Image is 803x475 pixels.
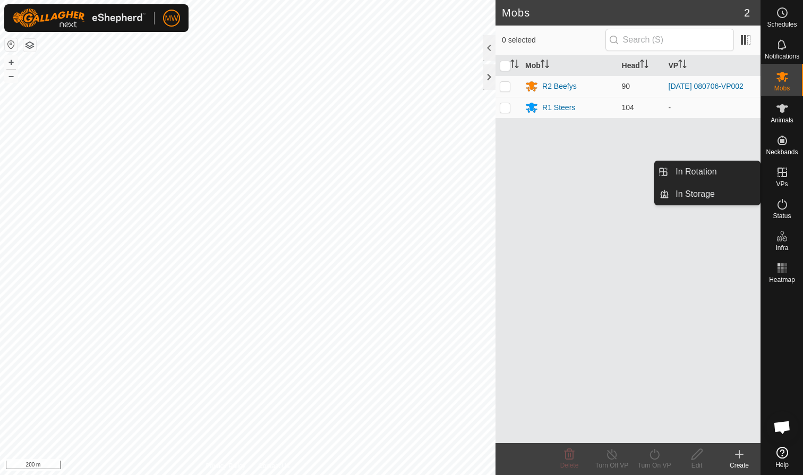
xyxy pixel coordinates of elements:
[622,82,630,90] span: 90
[618,55,664,76] th: Head
[206,461,245,471] a: Privacy Policy
[258,461,289,471] a: Contact Us
[655,161,760,182] li: In Rotation
[542,102,575,113] div: R1 Steers
[761,443,803,472] a: Help
[773,213,791,219] span: Status
[633,461,676,470] div: Turn On VP
[767,21,797,28] span: Schedules
[502,6,744,19] h2: Mobs
[676,165,716,178] span: In Rotation
[13,9,146,28] img: Gallagher Logo
[669,161,760,182] a: In Rotation
[765,53,799,60] span: Notifications
[771,117,793,123] span: Animals
[766,411,798,443] div: Open chat
[669,184,760,205] a: In Storage
[775,245,788,251] span: Infra
[774,85,790,91] span: Mobs
[676,461,718,470] div: Edit
[5,38,18,51] button: Reset Map
[591,461,633,470] div: Turn Off VP
[541,61,549,70] p-sorticon: Activate to sort
[664,97,761,118] td: -
[640,61,648,70] p-sorticon: Activate to sort
[678,61,687,70] p-sorticon: Activate to sort
[718,461,761,470] div: Create
[502,35,605,46] span: 0 selected
[23,39,36,52] button: Map Layers
[769,277,795,283] span: Heatmap
[776,181,788,187] span: VPs
[5,70,18,82] button: –
[560,462,579,469] span: Delete
[664,55,761,76] th: VP
[655,184,760,205] li: In Storage
[510,61,519,70] p-sorticon: Activate to sort
[766,149,798,155] span: Neckbands
[165,13,178,24] span: MW
[605,29,734,51] input: Search (S)
[542,81,577,92] div: R2 Beefys
[5,56,18,69] button: +
[669,82,744,90] a: [DATE] 080706-VP002
[775,462,789,468] span: Help
[744,5,750,21] span: 2
[622,103,634,112] span: 104
[521,55,617,76] th: Mob
[676,188,715,201] span: In Storage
